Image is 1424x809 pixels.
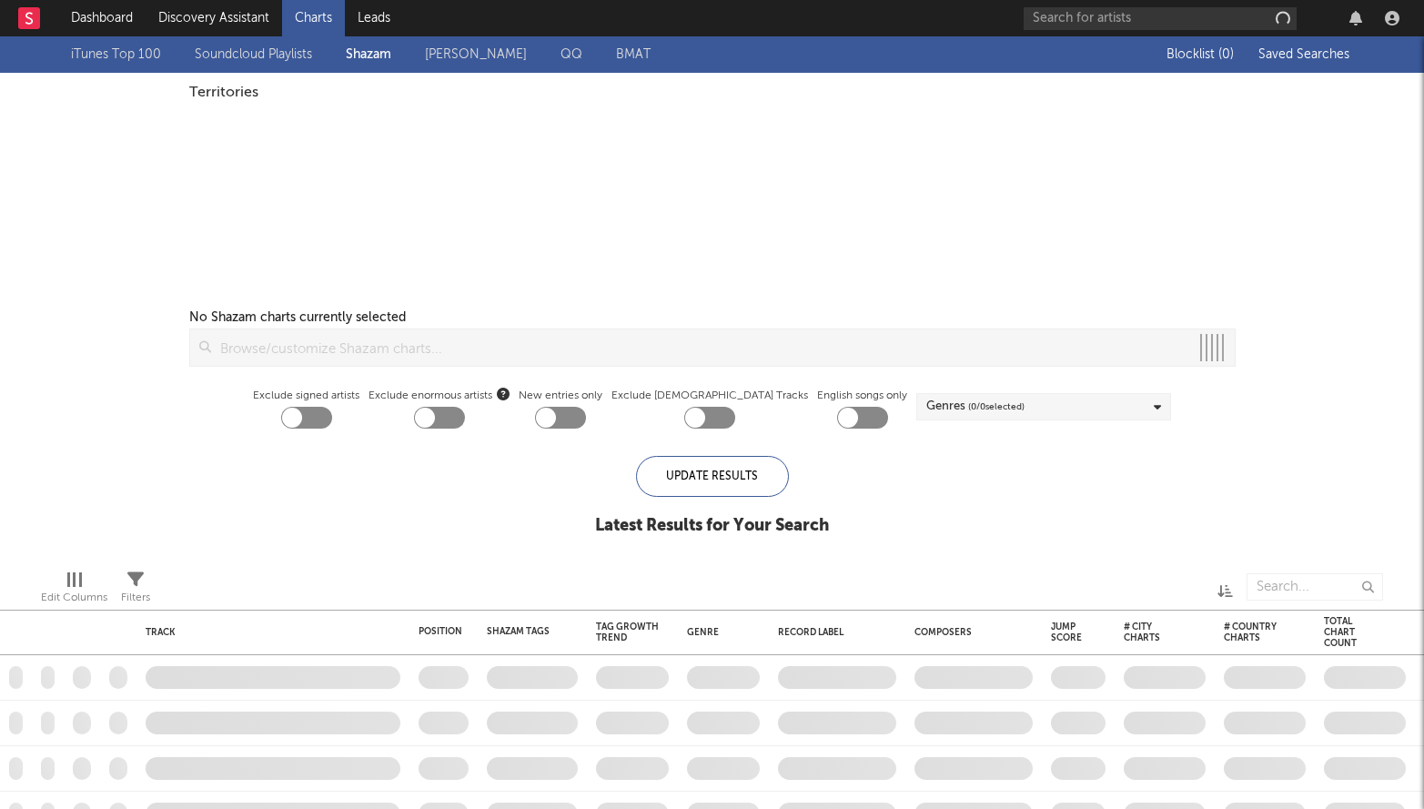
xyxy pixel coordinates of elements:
[41,587,107,609] div: Edit Columns
[595,515,829,537] div: Latest Results for Your Search
[425,44,527,66] a: [PERSON_NAME]
[121,587,150,609] div: Filters
[1218,48,1234,61] span: ( 0 )
[611,385,808,407] label: Exclude [DEMOGRAPHIC_DATA] Tracks
[616,44,651,66] a: BMAT
[487,626,550,637] div: Shazam Tags
[519,385,602,407] label: New entries only
[419,626,462,637] div: Position
[914,627,1024,638] div: Composers
[146,627,391,638] div: Track
[561,44,582,66] a: QQ
[687,627,751,638] div: Genre
[1247,573,1383,601] input: Search...
[968,396,1025,418] span: ( 0 / 0 selected)
[211,329,1189,366] input: Browse/customize Shazam charts...
[189,82,1236,104] div: Territories
[778,627,887,638] div: Record Label
[1166,48,1234,61] span: Blocklist
[1258,48,1353,61] span: Saved Searches
[1124,622,1178,643] div: # City Charts
[1324,616,1379,649] div: Total Chart Count
[121,564,150,617] div: Filters
[817,385,907,407] label: English songs only
[926,396,1025,418] div: Genres
[1224,622,1278,643] div: # Country Charts
[636,456,789,497] div: Update Results
[1024,7,1297,30] input: Search for artists
[195,44,312,66] a: Soundcloud Playlists
[497,385,510,402] button: Exclude enormous artists
[189,307,406,329] div: No Shazam charts currently selected
[41,564,107,617] div: Edit Columns
[1253,47,1353,62] button: Saved Searches
[1051,622,1082,643] div: Jump Score
[71,44,161,66] a: iTunes Top 100
[369,385,510,407] span: Exclude enormous artists
[596,622,660,643] div: Tag Growth Trend
[253,385,359,407] label: Exclude signed artists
